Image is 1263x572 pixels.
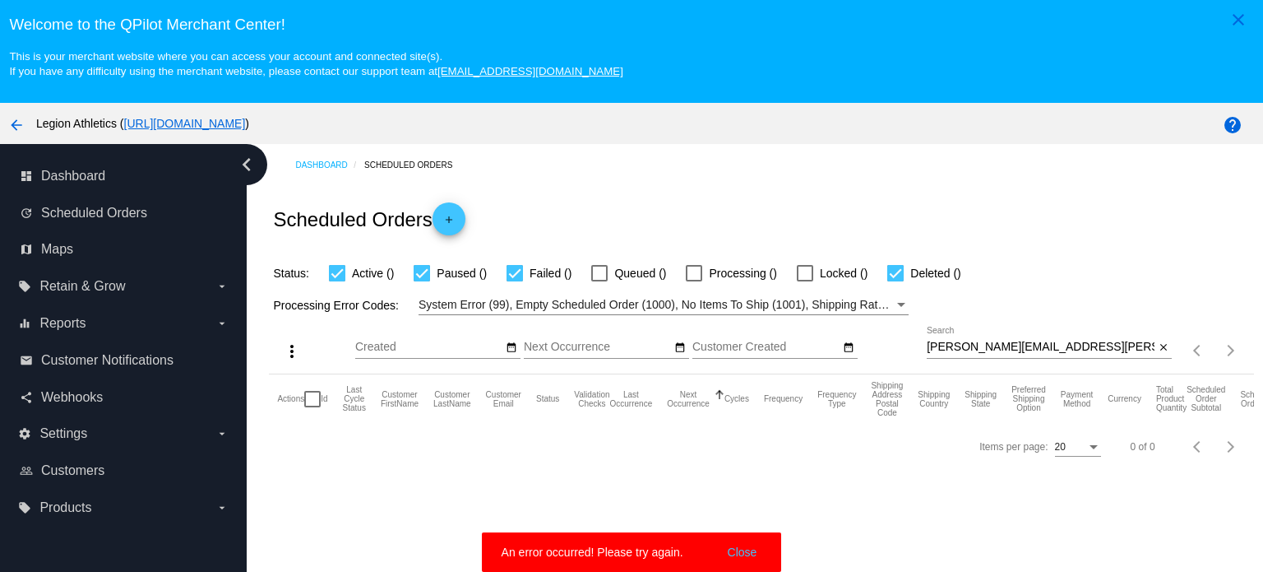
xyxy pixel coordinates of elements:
button: Change sorting for FrequencyType [817,390,856,408]
button: Change sorting for Status [536,394,559,404]
a: update Scheduled Orders [20,200,229,226]
mat-icon: date_range [674,342,686,355]
button: Change sorting for CustomerEmail [486,390,521,408]
span: Settings [39,426,87,441]
mat-select: Filter by Processing Error Codes [419,295,909,315]
mat-select: Items per page: [1055,442,1101,453]
span: Status: [273,267,309,280]
span: Locked () [820,263,867,283]
span: Customers [41,463,104,478]
i: share [20,391,33,404]
a: email Customer Notifications [20,347,229,374]
span: Maps [41,242,73,257]
button: Change sorting for Id [321,394,327,404]
mat-icon: close [1228,10,1248,30]
button: Change sorting for CurrencyIso [1108,394,1141,404]
mat-header-cell: Total Product Quantity [1156,374,1187,424]
button: Change sorting for PaymentMethod.Type [1061,390,1093,408]
button: Next page [1214,334,1247,367]
i: equalizer [18,317,31,330]
button: Change sorting for ShippingCountry [918,390,950,408]
span: Reports [39,316,86,331]
button: Change sorting for Subtotal [1187,385,1225,412]
button: Change sorting for ShippingPostcode [871,381,903,417]
span: Active () [352,263,394,283]
mat-icon: arrow_back [7,115,26,135]
div: Items per page: [979,441,1048,453]
span: Queued () [614,263,666,283]
a: Dashboard [295,152,364,178]
i: map [20,243,33,256]
a: [URL][DOMAIN_NAME] [124,117,246,130]
span: Paused () [437,263,487,283]
a: Scheduled Orders [364,152,467,178]
i: settings [18,427,31,440]
button: Change sorting for CustomerLastName [433,390,471,408]
div: 0 of 0 [1131,441,1155,453]
span: 20 [1055,441,1066,453]
span: Dashboard [41,169,105,184]
mat-icon: more_vert [282,342,302,361]
span: Processing Error Codes: [273,299,399,312]
input: Next Occurrence [524,341,672,354]
span: Deleted () [910,263,960,283]
input: Customer Created [692,341,840,354]
span: Products [39,500,91,515]
input: Search [927,341,1154,354]
h2: Scheduled Orders [273,202,465,235]
button: Change sorting for NextOccurrenceUtc [667,390,710,408]
mat-icon: close [1158,342,1169,355]
span: Retain & Grow [39,279,125,294]
i: chevron_left [234,151,260,178]
button: Clear [1154,339,1172,356]
button: Change sorting for Frequency [764,394,803,404]
span: Scheduled Orders [41,206,147,221]
button: Change sorting for CustomerFirstName [381,390,419,408]
span: Legion Athletics ( ) [36,117,249,130]
button: Change sorting for ShippingState [965,390,997,408]
i: arrow_drop_down [215,501,229,514]
i: arrow_drop_down [215,280,229,293]
mat-header-cell: Actions [277,374,304,424]
i: local_offer [18,280,31,293]
mat-icon: help [1223,115,1242,135]
i: update [20,207,33,220]
span: Customer Notifications [41,353,173,368]
span: Webhooks [41,390,103,405]
i: local_offer [18,501,31,514]
a: [EMAIL_ADDRESS][DOMAIN_NAME] [437,65,623,77]
button: Change sorting for PreferredShippingOption [1011,385,1046,412]
mat-icon: date_range [506,342,517,355]
button: Close [723,544,762,560]
i: people_outline [20,464,33,477]
button: Change sorting for LastProcessingCycleId [343,385,366,412]
mat-icon: add [439,214,459,234]
button: Previous page [1182,334,1214,367]
span: Processing () [709,263,776,283]
small: This is your merchant website where you can access your account and connected site(s). If you hav... [9,50,622,77]
a: dashboard Dashboard [20,163,229,189]
button: Change sorting for Cycles [724,394,749,404]
a: share Webhooks [20,384,229,411]
h3: Welcome to the QPilot Merchant Center! [9,16,1253,34]
i: arrow_drop_down [215,317,229,330]
button: Next page [1214,430,1247,463]
i: arrow_drop_down [215,427,229,440]
a: people_outline Customers [20,458,229,484]
simple-snack-bar: An error occurred! Please try again. [502,544,762,560]
i: dashboard [20,170,33,183]
button: Previous page [1182,430,1214,463]
a: map Maps [20,236,229,263]
span: Failed () [530,263,571,283]
i: email [20,354,33,367]
button: Change sorting for LastOccurrenceUtc [610,390,653,408]
mat-header-cell: Validation Checks [574,374,609,424]
input: Created [355,341,503,354]
mat-icon: date_range [843,342,854,355]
